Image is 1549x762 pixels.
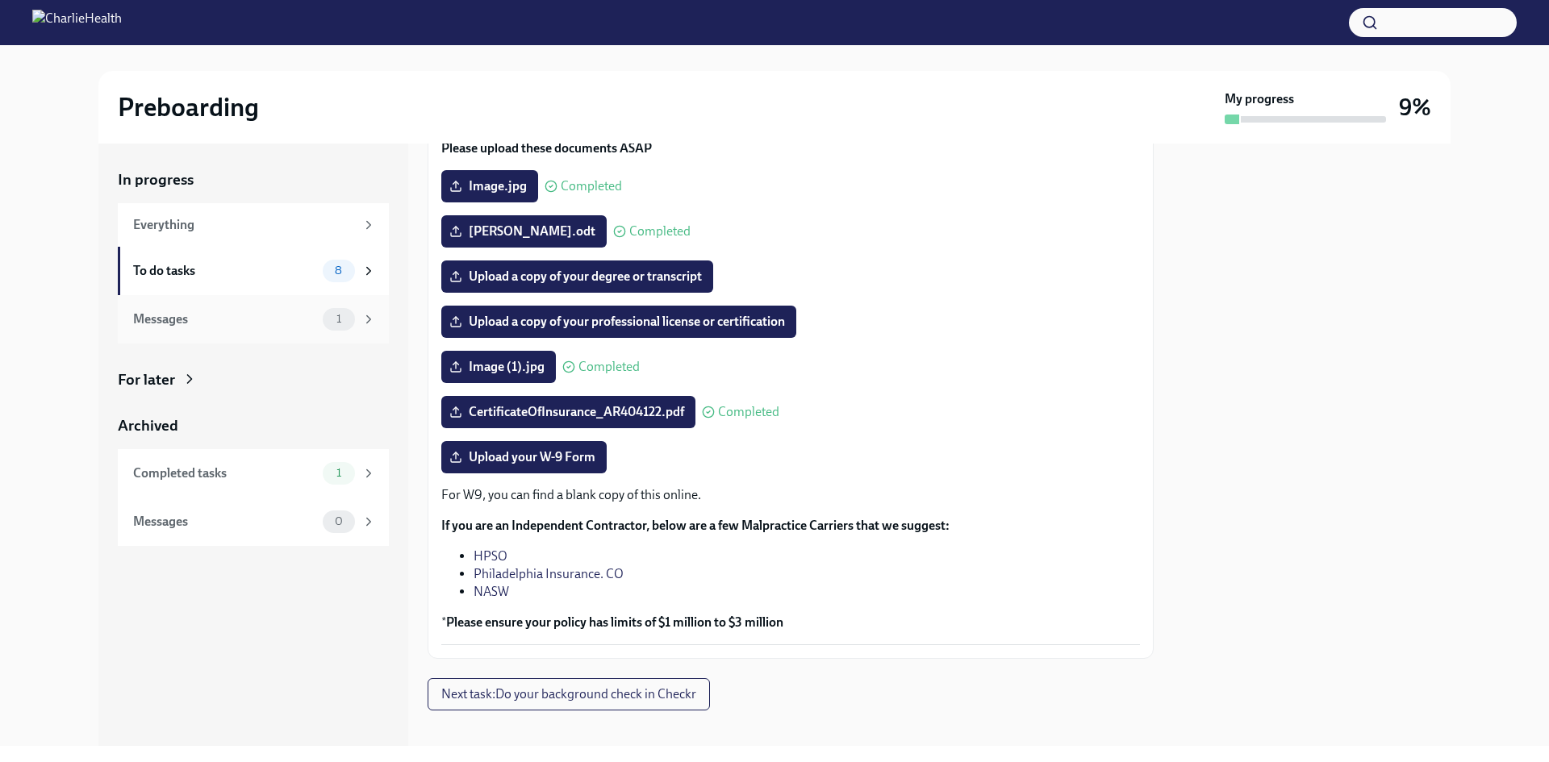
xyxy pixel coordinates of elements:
span: CertificateOfInsurance_AR404122.pdf [453,404,684,420]
a: HPSO [474,548,507,564]
a: Archived [118,415,389,436]
a: To do tasks8 [118,247,389,295]
span: Completed [629,225,691,238]
h3: 9% [1399,93,1431,122]
h2: Preboarding [118,91,259,123]
label: Upload your W-9 Form [441,441,607,473]
a: Messages0 [118,498,389,546]
span: 8 [325,264,352,277]
label: CertificateOfInsurance_AR404122.pdf [441,396,695,428]
a: In progress [118,169,389,190]
label: Image (1).jpg [441,351,556,383]
label: Upload a copy of your professional license or certification [441,306,796,338]
label: Image.jpg [441,170,538,202]
span: [PERSON_NAME].odt [453,223,595,239]
span: Image (1).jpg [453,359,545,375]
span: Completed [561,180,622,193]
img: CharlieHealth [32,10,122,35]
span: Completed [718,406,779,418]
div: Completed tasks [133,464,316,482]
span: Upload your W-9 Form [453,449,595,465]
span: Next task : Do your background check in Checkr [441,686,696,702]
div: Everything [133,216,355,234]
strong: Please ensure your policy has limits of $1 million to $3 million [446,614,783,630]
label: [PERSON_NAME].odt [441,215,607,248]
span: 0 [325,515,353,527]
div: For later [118,369,175,390]
strong: If you are an Independent Contractor, below are a few Malpractice Carriers that we suggest: [441,518,950,533]
span: Upload a copy of your degree or transcript [453,269,702,285]
span: 1 [327,313,351,325]
span: Image.jpg [453,178,527,194]
p: For W9, you can find a blank copy of this online. [441,486,1140,504]
span: 1 [327,467,351,479]
label: Upload a copy of your degree or transcript [441,260,713,293]
a: Everything [118,203,389,247]
div: Messages [133,513,316,531]
strong: My progress [1225,90,1294,108]
a: Completed tasks1 [118,449,389,498]
div: To do tasks [133,262,316,280]
a: Messages1 [118,295,389,344]
a: Philadelphia Insurance. CO [474,566,624,581]
div: Messages [133,310,316,328]
span: Completed [578,360,640,373]
a: For later [118,369,389,390]
strong: Please upload these documents ASAP [441,140,652,156]
a: NASW [474,584,509,599]
span: Upload a copy of your professional license or certification [453,314,785,330]
button: Next task:Do your background check in Checkr [428,678,710,710]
